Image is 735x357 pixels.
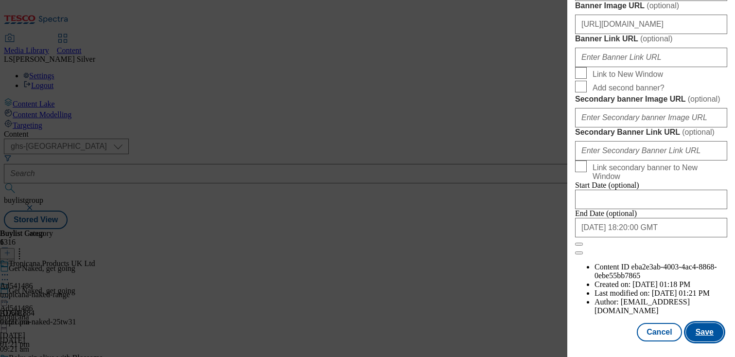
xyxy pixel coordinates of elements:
span: Link secondary banner to New Window [593,163,723,181]
label: Banner Link URL [575,34,727,44]
span: ( optional ) [688,95,720,103]
button: Cancel [637,323,682,341]
span: Start Date (optional) [575,181,639,189]
li: Created on: [595,280,727,289]
input: Enter Banner Link URL [575,48,727,67]
input: Enter Banner Image URL [575,15,727,34]
button: Close [575,243,583,246]
input: Enter Date [575,190,727,209]
li: Content ID [595,263,727,280]
input: Enter Date [575,218,727,237]
input: Enter Secondary banner Image URL [575,108,727,127]
li: Author: [595,298,727,315]
li: Last modified on: [595,289,727,298]
label: Secondary banner Image URL [575,94,727,104]
span: [DATE] 01:21 PM [652,289,710,297]
span: ( optional ) [682,128,715,136]
button: Save [686,323,723,341]
span: Add second banner? [593,84,665,92]
span: [DATE] 01:18 PM [632,280,690,288]
input: Enter Secondary Banner Link URL [575,141,727,161]
span: ( optional ) [640,35,673,43]
span: eba2e3ab-4003-4ac4-8868-0ebe55bb7865 [595,263,717,280]
label: Banner Image URL [575,1,727,11]
span: Link to New Window [593,70,663,79]
span: ( optional ) [647,1,679,10]
span: [EMAIL_ADDRESS][DOMAIN_NAME] [595,298,690,315]
label: Secondary Banner Link URL [575,127,727,137]
span: End Date (optional) [575,209,637,217]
